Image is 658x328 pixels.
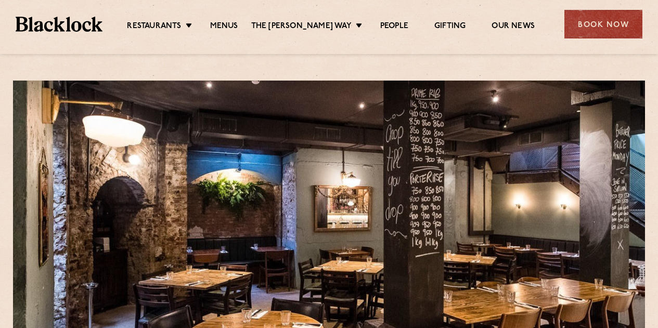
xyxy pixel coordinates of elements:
[564,10,642,38] div: Book Now
[434,21,466,33] a: Gifting
[127,21,181,33] a: Restaurants
[16,17,102,31] img: BL_Textured_Logo-footer-cropped.svg
[251,21,352,33] a: The [PERSON_NAME] Way
[492,21,535,33] a: Our News
[380,21,408,33] a: People
[210,21,238,33] a: Menus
